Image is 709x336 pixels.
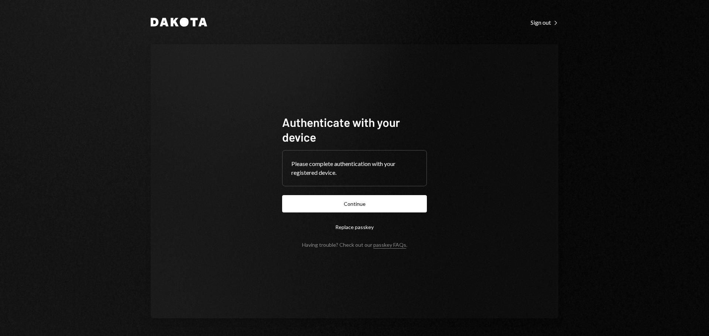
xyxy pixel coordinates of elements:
[531,18,558,26] a: Sign out
[282,195,427,212] button: Continue
[531,19,558,26] div: Sign out
[373,242,406,249] a: passkey FAQs
[282,218,427,236] button: Replace passkey
[302,242,407,248] div: Having trouble? Check out our .
[291,159,418,177] div: Please complete authentication with your registered device.
[282,115,427,144] h1: Authenticate with your device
